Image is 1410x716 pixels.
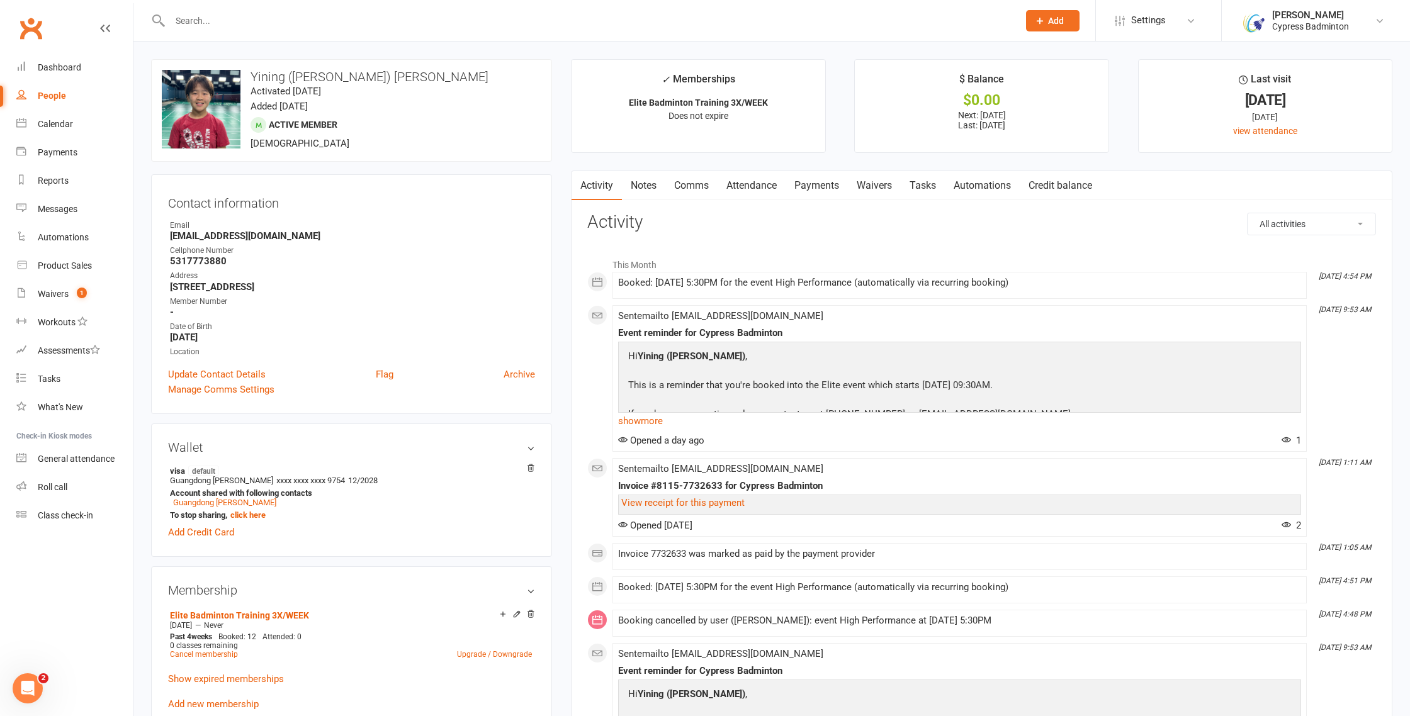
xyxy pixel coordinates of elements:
[170,650,238,659] a: Cancel membership
[170,245,535,257] div: Cellphone Number
[625,378,1076,396] p: This is a reminder that you're booked into the Elite event which starts [DATE] 09:30AM.
[618,666,1301,676] div: Event reminder for Cypress Badminton
[16,337,133,365] a: Assessments
[866,110,1097,130] p: Next: [DATE] Last: [DATE]
[251,101,308,112] time: Added [DATE]
[1048,16,1064,26] span: Add
[1131,6,1166,35] span: Settings
[1282,520,1301,531] span: 2
[168,525,234,540] a: Add Credit Card
[15,13,47,44] a: Clubworx
[618,277,1301,288] div: Booked: [DATE] 5:30PM for the event High Performance (automatically via recurring booking)
[188,466,219,476] span: default
[16,223,133,252] a: Automations
[170,632,191,641] span: Past 4
[618,582,1301,593] div: Booked: [DATE] 5:30PM for the event High Performance (automatically via recurring booking)
[170,488,529,498] strong: Account shared with following contacts
[167,632,215,641] div: weeks
[618,328,1301,338] div: Event reminder for Cypress Badminton
[1272,9,1349,21] div: [PERSON_NAME]
[170,621,192,630] span: [DATE]
[38,260,92,271] div: Product Sales
[16,501,133,530] a: Class kiosk mode
[848,171,901,200] a: Waivers
[668,111,728,121] span: Does not expire
[1319,272,1371,281] i: [DATE] 4:54 PM
[168,464,535,522] li: Guangdong [PERSON_NAME]
[251,138,349,149] span: [DEMOGRAPHIC_DATA]
[168,382,274,397] a: Manage Comms Settings
[662,71,735,94] div: Memberships
[901,171,945,200] a: Tasks
[38,91,66,101] div: People
[170,281,535,293] strong: [STREET_ADDRESS]
[168,367,266,382] a: Update Contact Details
[1239,71,1291,94] div: Last visit
[167,620,535,630] div: —
[618,463,823,474] span: Sent email to [EMAIL_ADDRESS][DOMAIN_NAME]
[170,296,535,308] div: Member Number
[621,497,745,508] a: View receipt for this payment
[38,176,69,186] div: Reports
[166,12,1010,30] input: Search...
[16,393,133,422] a: What's New
[625,349,1076,367] p: Hi ,
[16,53,133,82] a: Dashboard
[662,74,670,86] i: ✓
[16,195,133,223] a: Messages
[1319,576,1371,585] i: [DATE] 4:51 PM
[38,147,77,157] div: Payments
[618,615,1301,626] div: Booking cancelled by user ([PERSON_NAME]): event High Performance at [DATE] 5:30PM
[38,374,60,384] div: Tasks
[587,213,1376,232] h3: Activity
[170,510,529,520] strong: To stop sharing,
[38,482,67,492] div: Roll call
[718,171,786,200] a: Attendance
[618,549,1301,559] div: Invoice 7732633 was marked as paid by the payment provider
[348,476,378,485] span: 12/2028
[16,365,133,393] a: Tasks
[168,191,535,210] h3: Contact information
[1026,10,1080,31] button: Add
[170,346,535,358] div: Location
[168,673,284,685] a: Show expired memberships
[276,476,345,485] span: xxxx xxxx xxxx 9754
[16,167,133,195] a: Reports
[618,435,704,446] span: Opened a day ago
[204,621,223,630] span: Never
[218,632,256,641] span: Booked: 12
[170,220,535,232] div: Email
[959,71,1004,94] div: $ Balance
[38,62,81,72] div: Dashboard
[173,498,276,507] a: Guangdong [PERSON_NAME]
[1319,610,1371,618] i: [DATE] 4:48 PM
[170,466,529,476] strong: visa
[625,686,1076,705] p: Hi ,
[622,171,665,200] a: Notes
[618,412,1301,430] a: show more
[1272,21,1349,32] div: Cypress Badminton
[170,610,309,620] a: Elite Badminton Training 3X/WEEK
[1150,94,1380,107] div: [DATE]
[38,345,100,355] div: Assessments
[168,698,259,710] a: Add new membership
[16,110,133,138] a: Calendar
[262,632,302,641] span: Attended: 0
[170,230,535,242] strong: [EMAIL_ADDRESS][DOMAIN_NAME]
[638,688,745,700] strong: Yining ([PERSON_NAME])
[269,120,337,130] span: Active member
[618,520,692,531] span: Opened [DATE]
[16,138,133,167] a: Payments
[168,440,535,454] h3: Wallet
[168,583,535,597] h3: Membership
[16,82,133,110] a: People
[38,204,77,214] div: Messages
[618,648,823,659] span: Sent email to [EMAIL_ADDRESS][DOMAIN_NAME]
[945,171,1020,200] a: Automations
[38,232,89,242] div: Automations
[162,70,240,148] img: image1686753218.png
[618,481,1301,491] div: Invoice #8115-7732633 for Cypress Badminton
[251,86,321,97] time: Activated [DATE]
[38,454,115,464] div: General attendance
[170,641,238,650] span: 0 classes remaining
